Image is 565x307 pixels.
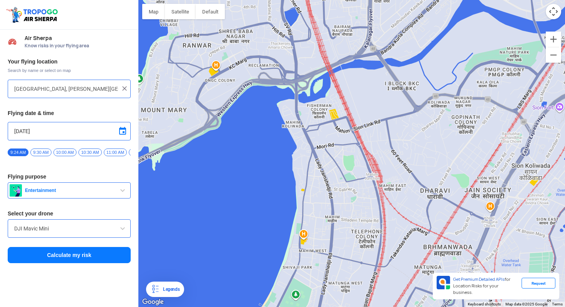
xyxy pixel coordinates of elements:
h3: Flying purpose [8,174,131,179]
h3: Flying date & time [8,110,131,116]
img: Risk Scores [8,37,17,46]
img: Google [140,297,166,307]
button: Entertainment [8,182,131,199]
img: ic_tgdronemaps.svg [6,6,60,23]
span: Get Premium Detailed APIs [453,277,505,282]
span: 11:30 AM [129,148,152,156]
span: 10:00 AM [53,148,76,156]
span: 9:24 AM [8,148,28,156]
button: Show satellite imagery [165,4,196,19]
input: Select Date [14,127,124,136]
span: Know risks in your flying area [25,43,131,49]
button: Keyboard shortcuts [468,302,501,307]
span: 11:00 AM [104,148,127,156]
button: Zoom in [546,32,561,47]
h3: Select your drone [8,211,131,216]
img: ic_close.png [121,85,128,92]
div: for Location Risks for your business. [450,276,522,296]
span: Entertainment [22,187,118,194]
button: Zoom out [546,47,561,63]
div: Request [522,278,555,289]
button: Calculate my risk [8,247,131,263]
span: Search by name or select on map [8,67,131,73]
img: Legends [151,285,160,294]
span: Map data ©2025 Google [505,302,547,306]
input: Search by name or Brand [14,224,124,233]
button: Show street map [142,4,165,19]
span: 10:30 AM [78,148,101,156]
input: Search your flying location [14,84,118,93]
span: Air Sherpa [25,35,131,41]
div: Legends [160,285,179,294]
img: enterteinment.png [10,184,22,197]
span: 9:30 AM [30,148,51,156]
h3: Your flying location [8,59,131,64]
img: Premium APIs [437,276,450,289]
button: Map camera controls [546,4,561,19]
a: Terms [552,302,563,306]
a: Open this area in Google Maps (opens a new window) [140,297,166,307]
